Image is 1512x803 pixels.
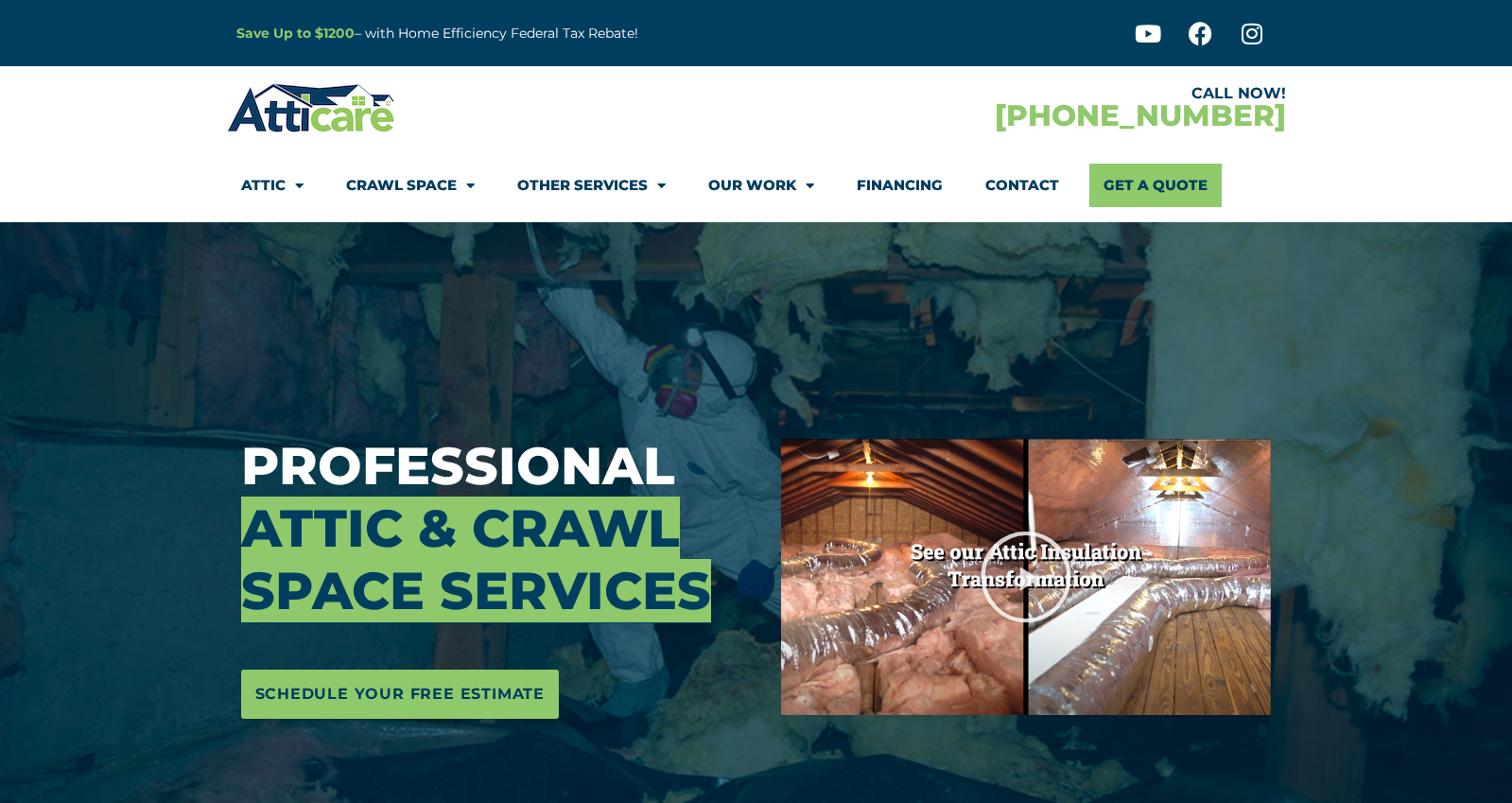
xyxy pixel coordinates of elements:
a: Schedule Your Free Estimate [241,670,560,719]
a: Attic [241,164,304,207]
div: Play Video [979,530,1073,624]
a: Save Up to $1200 [236,25,355,42]
a: Get A Quote [1089,164,1222,207]
nav: Menu [241,164,1272,207]
a: Financing [857,164,943,207]
span: Schedule Your Free Estimate [255,679,546,709]
a: Contact [985,164,1059,207]
span: Attic & Crawl Space Services [241,497,711,622]
a: Other Services [517,164,666,207]
h3: Professional [241,435,754,622]
p: – with Home Efficiency Federal Tax Rebate! [236,23,849,44]
a: Crawl Space [346,164,475,207]
a: Our Work [708,164,814,207]
div: CALL NOW! [756,86,1286,101]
